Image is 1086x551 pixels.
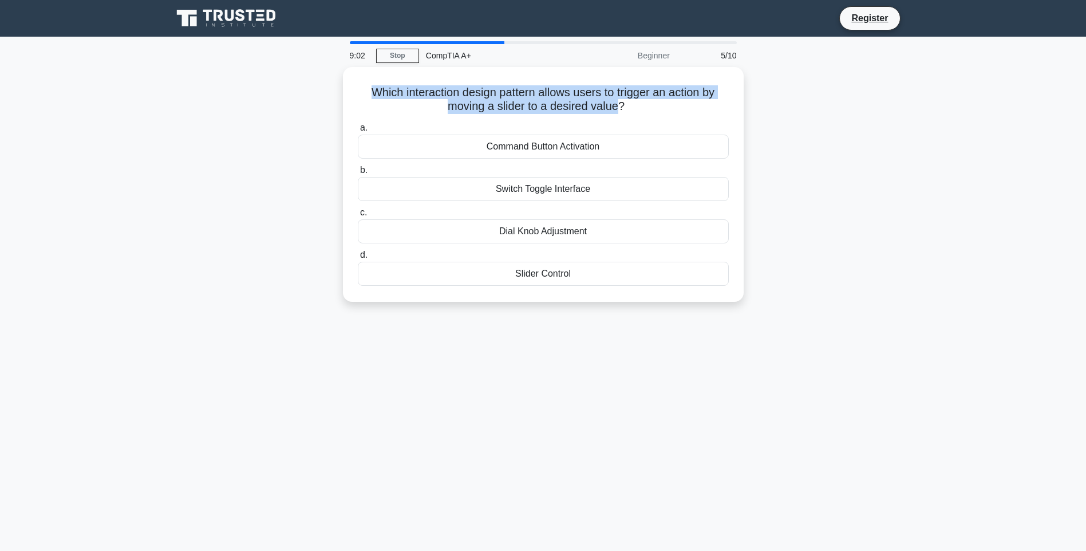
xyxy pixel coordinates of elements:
[844,11,895,25] a: Register
[576,44,677,67] div: Beginner
[360,123,368,132] span: a.
[376,49,419,63] a: Stop
[343,44,376,67] div: 9:02
[360,250,368,259] span: d.
[358,262,729,286] div: Slider Control
[360,207,367,217] span: c.
[677,44,744,67] div: 5/10
[358,135,729,159] div: Command Button Activation
[357,85,730,114] h5: Which interaction design pattern allows users to trigger an action by moving a slider to a desire...
[419,44,576,67] div: CompTIA A+
[360,165,368,175] span: b.
[358,177,729,201] div: Switch Toggle Interface
[358,219,729,243] div: Dial Knob Adjustment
